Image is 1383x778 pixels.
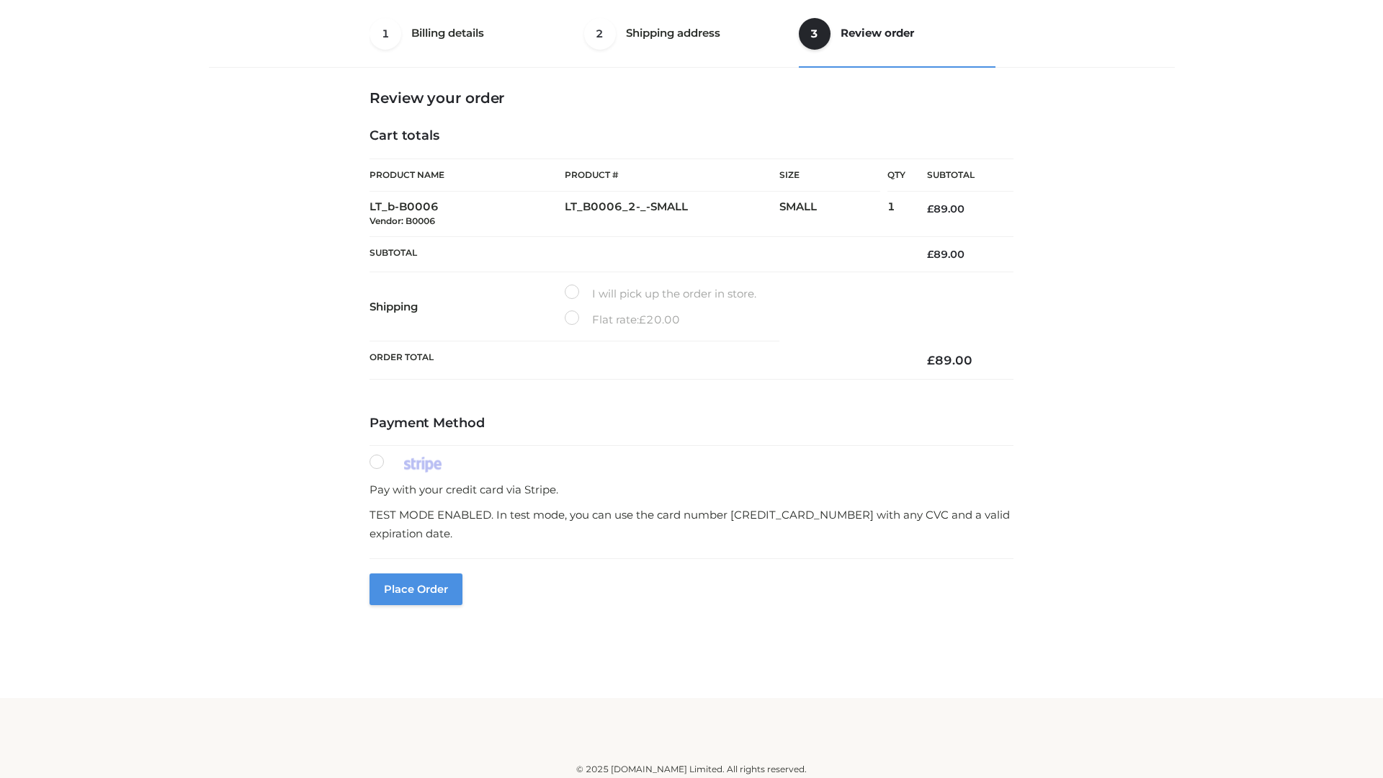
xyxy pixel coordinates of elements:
h3: Review your order [370,89,1013,107]
th: Shipping [370,272,565,341]
span: £ [927,202,934,215]
bdi: 89.00 [927,248,964,261]
button: Place order [370,573,462,605]
th: Subtotal [370,236,905,272]
h4: Cart totals [370,128,1013,144]
td: LT_B0006_2-_-SMALL [565,192,779,237]
th: Order Total [370,341,905,380]
label: I will pick up the order in store. [565,285,756,303]
p: Pay with your credit card via Stripe. [370,480,1013,499]
div: © 2025 [DOMAIN_NAME] Limited. All rights reserved. [214,762,1169,777]
small: Vendor: B0006 [370,215,435,226]
span: £ [639,313,646,326]
span: £ [927,353,935,367]
td: SMALL [779,192,887,237]
td: 1 [887,192,905,237]
th: Qty [887,158,905,192]
bdi: 89.00 [927,202,964,215]
h4: Payment Method [370,416,1013,432]
bdi: 20.00 [639,313,680,326]
p: TEST MODE ENABLED. In test mode, you can use the card number [CREDIT_CARD_NUMBER] with any CVC an... [370,506,1013,542]
label: Flat rate: [565,310,680,329]
th: Size [779,159,880,192]
th: Product Name [370,158,565,192]
bdi: 89.00 [927,353,972,367]
span: £ [927,248,934,261]
td: LT_b-B0006 [370,192,565,237]
th: Subtotal [905,159,1013,192]
th: Product # [565,158,779,192]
